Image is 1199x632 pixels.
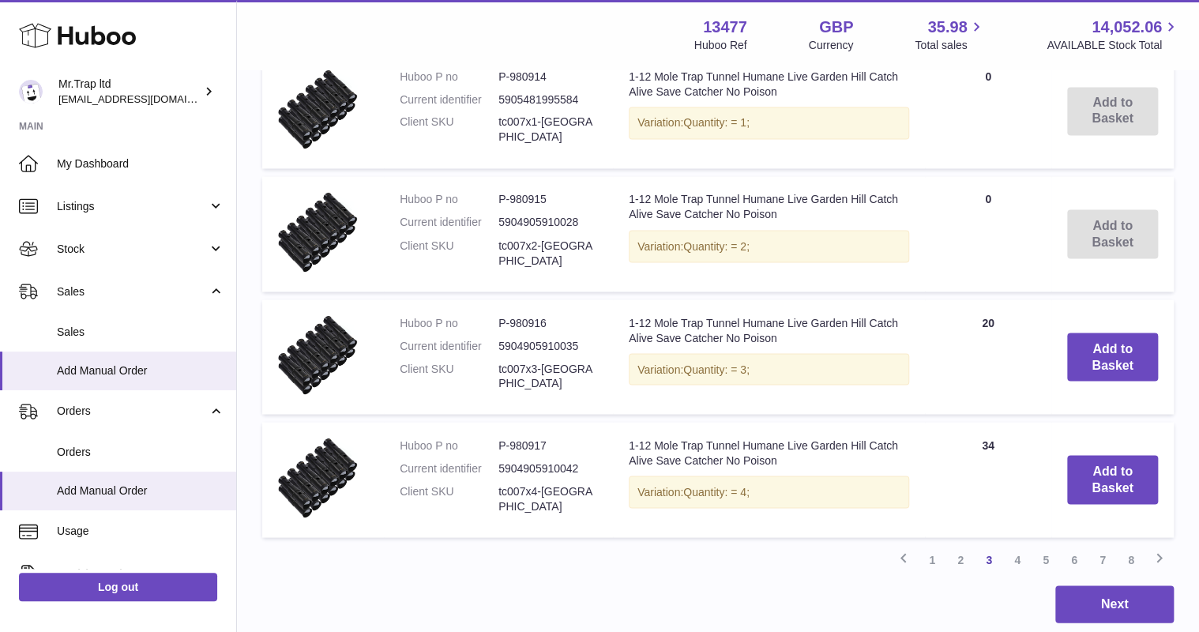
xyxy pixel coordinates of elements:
dt: Huboo P no [400,438,498,453]
span: Add Manual Order [57,483,224,498]
td: 0 [925,176,1051,292]
td: 1-12 Mole Trap Tunnel Humane Live Garden Hill Catch Alive Save Catcher No Poison [613,422,925,537]
dd: tc007x1-[GEOGRAPHIC_DATA] [498,115,597,145]
dd: tc007x4-[GEOGRAPHIC_DATA] [498,483,597,513]
a: 2 [946,545,975,574]
span: Orders [57,404,208,419]
td: 1-12 Mole Trap Tunnel Humane Live Garden Hill Catch Alive Save Catcher No Poison [613,54,925,169]
div: Mr.Trap ltd [58,77,201,107]
dd: tc007x3-[GEOGRAPHIC_DATA] [498,361,597,391]
div: Huboo Ref [694,38,747,53]
img: 1-12 Mole Trap Tunnel Humane Live Garden Hill Catch Alive Save Catcher No Poison [278,192,357,271]
span: Add Manual Order [57,363,224,378]
span: AVAILABLE Stock Total [1047,38,1180,53]
div: Variation: [629,353,909,386]
strong: 13477 [703,17,747,38]
dd: P-980917 [498,438,597,453]
a: 3 [975,545,1003,574]
span: [EMAIL_ADDRESS][DOMAIN_NAME] [58,92,232,105]
span: Usage [57,524,224,539]
dt: Current identifier [400,215,498,230]
img: office@grabacz.eu [19,80,43,103]
a: 6 [1060,545,1088,574]
span: Orders [57,445,224,460]
dt: Client SKU [400,483,498,513]
img: 1-12 Mole Trap Tunnel Humane Live Garden Hill Catch Alive Save Catcher No Poison [278,70,357,149]
a: 8 [1117,545,1145,574]
dt: Huboo P no [400,70,498,85]
dt: Client SKU [400,115,498,145]
a: 1 [918,545,946,574]
strong: GBP [819,17,853,38]
img: 1-12 Mole Trap Tunnel Humane Live Garden Hill Catch Alive Save Catcher No Poison [278,315,357,394]
div: Currency [809,38,854,53]
span: Quantity: = 4; [683,485,750,498]
a: 35.98 Total sales [915,17,985,53]
span: Sales [57,284,208,299]
dt: Client SKU [400,238,498,268]
dd: 5905481995584 [498,92,597,107]
button: Add to Basket [1067,455,1158,504]
button: Add to Basket [1067,333,1158,382]
span: Sales [57,325,224,340]
dd: P-980916 [498,315,597,330]
a: 5 [1032,545,1060,574]
td: 1-12 Mole Trap Tunnel Humane Live Garden Hill Catch Alive Save Catcher No Poison [613,176,925,292]
span: Quantity: = 3; [683,363,750,375]
div: Variation: [629,230,909,262]
dt: Huboo P no [400,192,498,207]
a: 7 [1088,545,1117,574]
span: 35.98 [927,17,967,38]
dd: P-980915 [498,192,597,207]
a: 14,052.06 AVAILABLE Stock Total [1047,17,1180,53]
dt: Current identifier [400,338,498,353]
a: Log out [19,573,217,601]
dd: P-980914 [498,70,597,85]
dd: 5904905910035 [498,338,597,353]
div: Variation: [629,476,909,508]
img: 1-12 Mole Trap Tunnel Humane Live Garden Hill Catch Alive Save Catcher No Poison [278,438,357,517]
span: My Dashboard [57,156,224,171]
dt: Client SKU [400,361,498,391]
span: Listings [57,199,208,214]
td: 20 [925,299,1051,415]
dt: Current identifier [400,461,498,476]
div: Variation: [629,107,909,139]
a: 4 [1003,545,1032,574]
dt: Current identifier [400,92,498,107]
td: 34 [925,422,1051,537]
span: Stock [57,242,208,257]
dd: 5904905910028 [498,215,597,230]
span: Total sales [915,38,985,53]
td: 0 [925,54,1051,169]
span: Quantity: = 1; [683,116,750,129]
dt: Huboo P no [400,315,498,330]
dd: tc007x2-[GEOGRAPHIC_DATA] [498,238,597,268]
button: Next [1055,585,1174,623]
span: Invoicing and Payments [57,566,208,581]
dd: 5904905910042 [498,461,597,476]
span: Quantity: = 2; [683,239,750,252]
span: 14,052.06 [1092,17,1162,38]
td: 1-12 Mole Trap Tunnel Humane Live Garden Hill Catch Alive Save Catcher No Poison [613,299,925,415]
